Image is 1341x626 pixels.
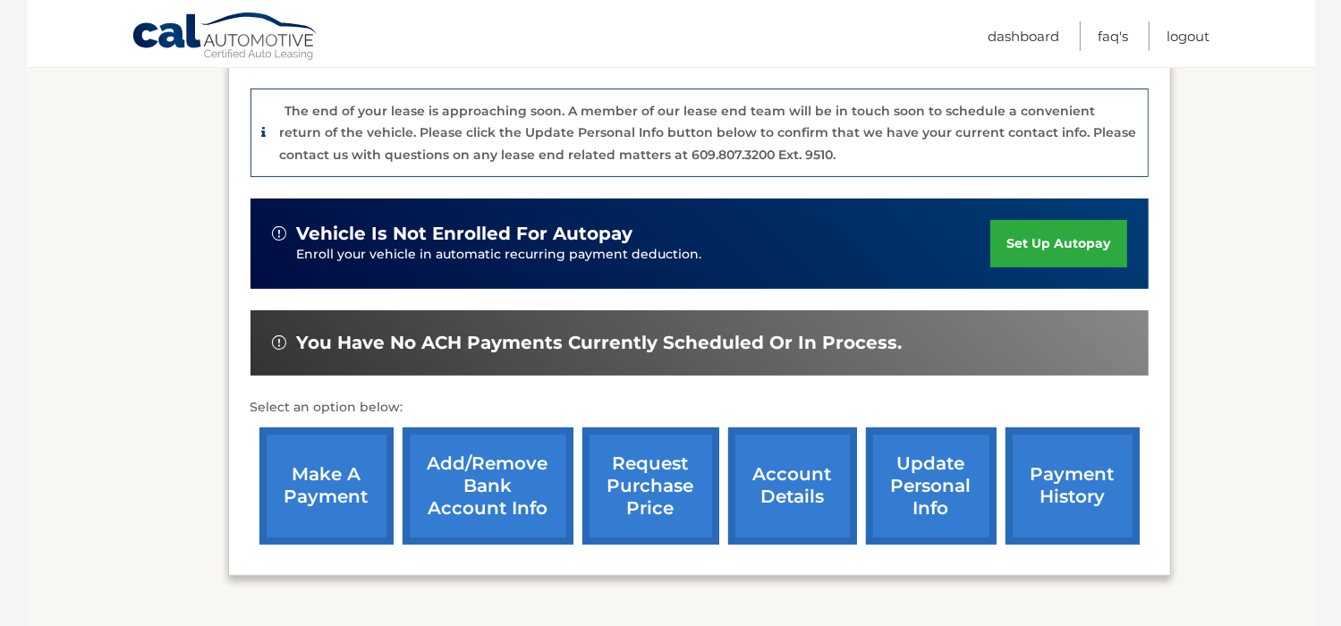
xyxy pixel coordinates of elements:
[259,427,394,545] a: make a payment
[1006,427,1140,545] a: payment history
[1099,21,1129,51] a: FAQ's
[990,220,1126,267] a: set up autopay
[297,223,633,245] span: vehicle is not enrolled for autopay
[728,427,857,545] a: account details
[403,427,573,545] a: Add/Remove bank account info
[280,103,1137,163] p: The end of your lease is approaching soon. A member of our lease end team will be in touch soon t...
[1167,21,1210,51] a: Logout
[297,332,903,354] span: You have no ACH payments currently scheduled or in process.
[250,397,1149,419] p: Select an option below:
[132,12,319,63] a: Cal Automotive
[582,427,719,545] a: request purchase price
[272,335,286,350] img: alert-white.svg
[272,226,286,241] img: alert-white.svg
[989,21,1060,51] a: Dashboard
[297,245,991,265] p: Enroll your vehicle in automatic recurring payment deduction.
[866,427,997,545] a: update personal info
